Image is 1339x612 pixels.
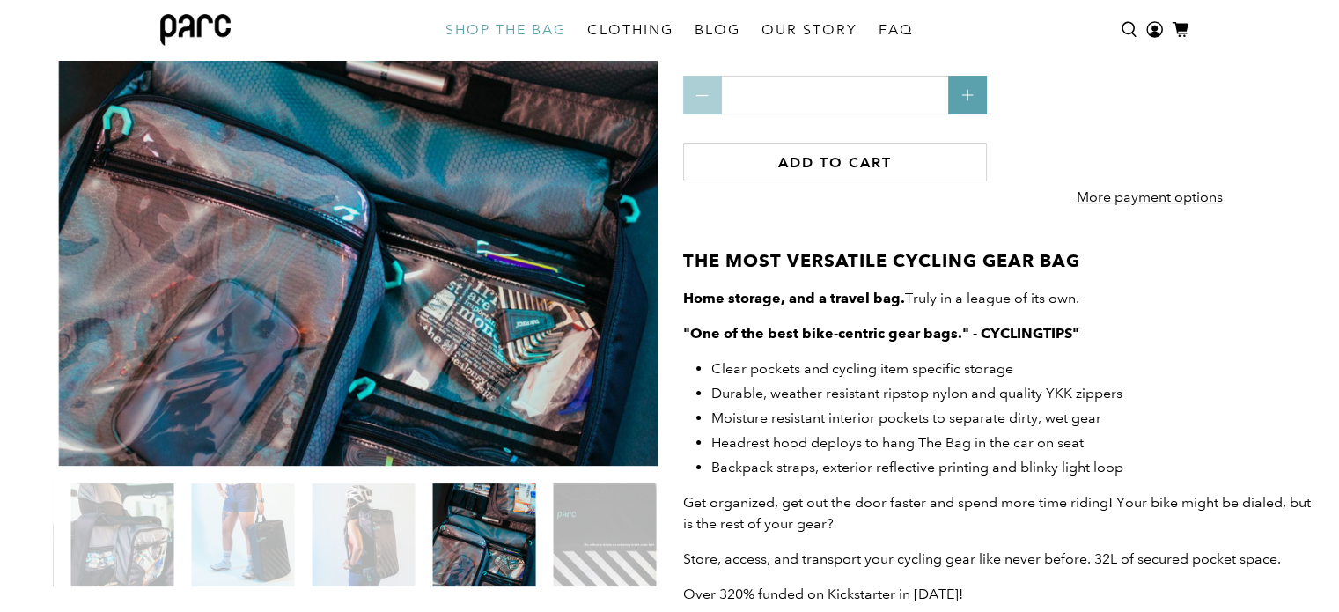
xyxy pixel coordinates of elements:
[711,409,1101,426] span: Moisture resistant interior pockets to separate dirty, wet gear
[868,5,923,55] a: FAQ
[683,586,963,602] span: Over 320% funded on Kickstarter in [DATE]!
[778,154,892,171] span: Add to cart
[683,250,1080,271] strong: THE MOST VERSATILE CYCLING GEAR BAG
[711,385,1122,402] span: Durable, weather resistant ripstop nylon and quality YKK zippers
[683,325,1079,342] strong: "One of the best bike-centric gear bags." - CYCLINGTIPS"
[694,290,1079,306] span: Truly in a league of its own.
[1028,174,1272,230] a: More payment options
[683,143,988,181] button: Add to cart
[711,459,1123,476] span: Backpack straps, exterior reflective printing and blinky light loop
[711,434,1084,451] span: Headrest hood deploys to hang The Bag in the car on seat
[684,5,751,55] a: BLOG
[683,550,1281,567] span: Store, access, and transport your cycling gear like never before. 32L of secured pocket space.
[711,360,1013,377] span: Clear pockets and cycling item specific storage
[694,290,905,306] strong: ome storage, and a travel bag.
[751,5,868,55] a: OUR STORY
[683,290,694,306] strong: H
[160,14,231,46] img: parc bag logo
[435,5,577,55] a: SHOP THE BAG
[683,494,1311,532] span: Get organized, get out the door faster and spend more time riding! Your bike might be dialed, but...
[577,5,684,55] a: CLOTHING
